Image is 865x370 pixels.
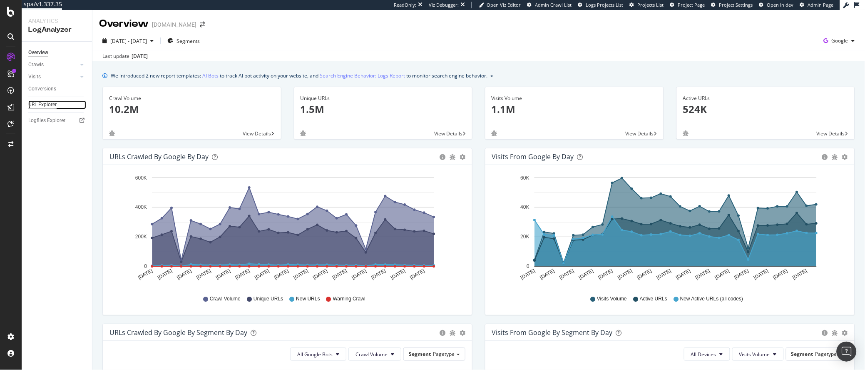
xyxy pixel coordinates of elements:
div: Viz Debugger: [429,2,459,8]
div: Visits from Google by day [492,152,574,161]
span: View Details [434,130,462,137]
button: [DATE] - [DATE] [99,34,157,47]
button: All Google Bots [290,347,346,361]
text: [DATE] [254,268,271,281]
text: [DATE] [636,268,653,281]
p: 10.2M [109,102,275,116]
a: Project Settings [711,2,753,8]
a: Overview [28,48,86,57]
span: Visits Volume [597,295,627,302]
div: bug [109,130,115,136]
text: [DATE] [293,268,309,281]
div: Open Intercom Messenger [837,342,857,362]
text: [DATE] [753,268,770,281]
div: Visits [28,72,41,81]
div: Last update [102,52,148,60]
div: [DATE] [132,52,148,60]
span: Segment [409,350,431,357]
span: Admin Page [808,2,834,8]
a: Project Page [670,2,705,8]
a: URL Explorer [28,100,86,109]
div: Visits Volume [492,95,657,102]
div: bug [450,154,455,160]
button: Visits Volume [732,347,784,361]
text: [DATE] [617,268,634,281]
span: Logs Projects List [586,2,624,8]
text: [DATE] [195,268,212,281]
a: Open Viz Editor [479,2,521,8]
div: Crawls [28,60,44,69]
div: URLs Crawled by Google by day [109,152,209,161]
text: [DATE] [234,268,251,281]
text: [DATE] [157,268,173,281]
span: Pagetype [433,350,455,357]
button: Segments [164,34,203,47]
a: Admin Page [800,2,834,8]
button: close banner [489,70,495,82]
span: New Active URLs (all codes) [680,295,743,302]
text: [DATE] [656,268,672,281]
div: bug [301,130,306,136]
span: Segments [176,37,200,45]
div: ReadOnly: [394,2,416,8]
text: [DATE] [597,268,614,281]
text: [DATE] [370,268,387,281]
a: Visits [28,72,78,81]
div: URLs Crawled by Google By Segment By Day [109,328,247,337]
span: Project Settings [719,2,753,8]
span: Pagetype [815,350,837,357]
text: [DATE] [312,268,329,281]
text: [DATE] [351,268,368,281]
div: bug [492,130,497,136]
div: Visits from Google By Segment By Day [492,328,613,337]
text: [DATE] [578,268,594,281]
div: circle-info [822,154,828,160]
div: gear [842,154,848,160]
span: Visits Volume [739,351,770,358]
a: Admin Crawl List [527,2,572,8]
text: 600K [135,175,147,181]
text: [DATE] [714,268,731,281]
div: Overview [28,48,48,57]
text: [DATE] [137,268,154,281]
div: URL Explorer [28,100,57,109]
text: 0 [527,264,529,270]
span: Open Viz Editor [487,2,521,8]
div: circle-info [440,154,445,160]
div: circle-info [822,330,828,336]
text: 20K [521,234,529,240]
a: Projects List [630,2,664,8]
span: [DATE] - [DATE] [110,37,147,45]
text: 400K [135,205,147,210]
a: Open in dev [759,2,794,8]
a: AI Bots [202,71,219,80]
text: 200K [135,234,147,240]
text: [DATE] [273,268,290,281]
div: bug [450,330,455,336]
span: Crawl Volume [355,351,388,358]
span: Crawl Volume [210,295,241,302]
button: Google [820,34,858,47]
a: Logs Projects List [578,2,624,8]
div: gear [460,330,465,336]
div: Unique URLs [301,95,466,102]
span: Segment [791,350,813,357]
text: 60K [521,175,529,181]
span: Unique URLs [254,295,283,302]
span: Project Page [678,2,705,8]
div: Overview [99,17,149,31]
text: [DATE] [792,268,808,281]
span: Warning Crawl [333,295,365,302]
div: circle-info [440,330,445,336]
text: [DATE] [215,268,231,281]
p: 524K [683,102,849,116]
div: Active URLs [683,95,849,102]
div: bug [683,130,689,136]
svg: A chart. [109,172,462,287]
span: All Google Bots [297,351,333,358]
span: New URLs [296,295,320,302]
text: [DATE] [675,268,692,281]
div: bug [832,330,838,336]
div: We introduced 2 new report templates: to track AI bot activity on your website, and to monitor se... [111,71,487,80]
